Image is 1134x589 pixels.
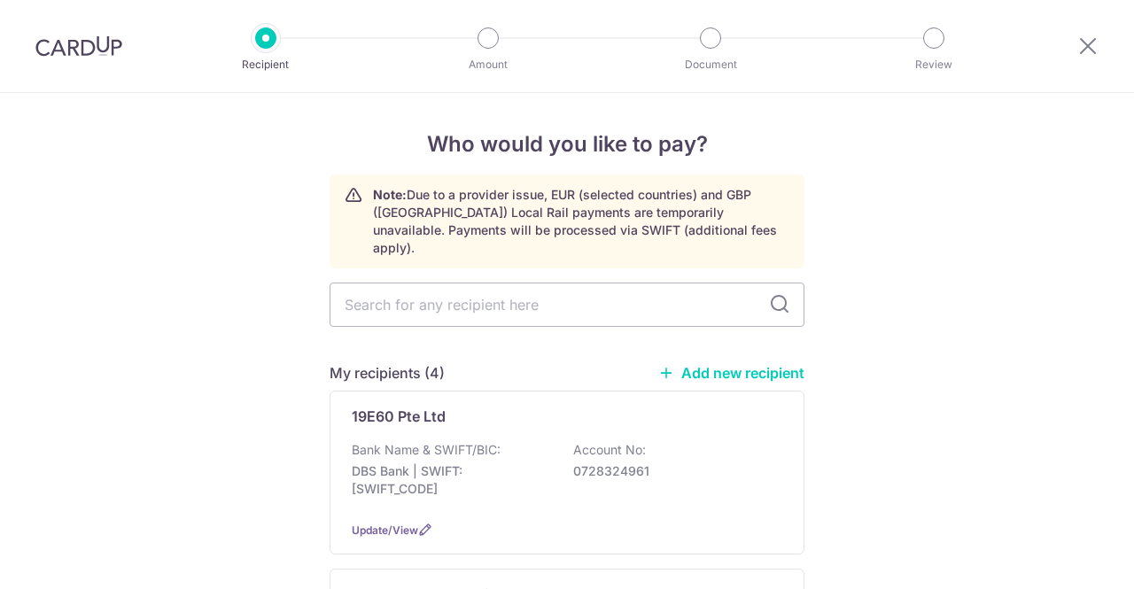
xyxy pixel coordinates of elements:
[200,56,331,74] p: Recipient
[1021,536,1116,580] iframe: Opens a widget where you can find more information
[352,462,550,498] p: DBS Bank | SWIFT: [SWIFT_CODE]
[35,35,122,57] img: CardUp
[373,186,789,257] p: Due to a provider issue, EUR (selected countries) and GBP ([GEOGRAPHIC_DATA]) Local Rail payments...
[645,56,776,74] p: Document
[658,364,804,382] a: Add new recipient
[352,441,501,459] p: Bank Name & SWIFT/BIC:
[573,462,772,480] p: 0728324961
[352,406,446,427] p: 19E60 Pte Ltd
[423,56,554,74] p: Amount
[352,523,418,537] a: Update/View
[330,362,445,384] h5: My recipients (4)
[330,283,804,327] input: Search for any recipient here
[868,56,999,74] p: Review
[573,441,646,459] p: Account No:
[330,128,804,160] h4: Who would you like to pay?
[373,187,407,202] strong: Note:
